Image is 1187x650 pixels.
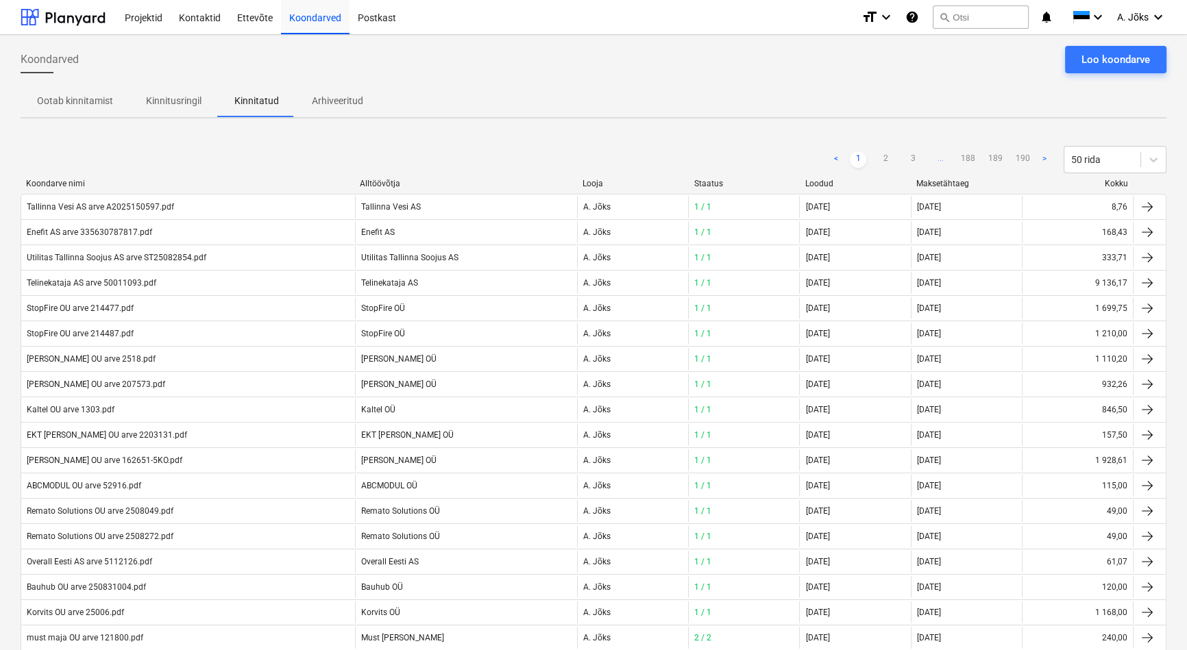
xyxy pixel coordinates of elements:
[694,405,711,414] span: 1 / 1
[1102,481,1127,490] div: 115,00
[355,475,577,497] div: ABCMODUL OÜ
[805,608,829,617] div: [DATE]
[1081,51,1150,68] div: Loo koondarve
[933,5,1029,29] button: Otsi
[805,481,829,490] div: [DATE]
[932,151,949,168] a: ...
[1014,151,1031,168] a: Page 190
[146,94,201,108] p: Kinnitusringil
[911,247,1022,268] div: [DATE]
[360,179,572,188] div: Alltöövõtja
[27,227,152,237] div: Enefit AS arve 335630787817.pdf
[27,506,173,516] div: Remato Solutions OU arve 2508049.pdf
[27,481,141,490] div: ABCMODUL OU arve 52916.pdf
[577,272,688,294] div: A. Jõks
[1118,584,1187,650] iframe: Chat Widget
[577,247,688,268] div: A. Jõks
[355,525,577,547] div: Remato Solutions OÜ
[27,354,156,364] div: [PERSON_NAME] OU arve 2518.pdf
[1107,506,1127,516] div: 49,00
[1107,532,1127,541] div: 49,00
[805,532,829,541] div: [DATE]
[1095,354,1127,364] div: 1 110,20
[959,151,976,168] a: Page 188
[805,227,829,237] div: [DATE]
[911,475,1022,497] div: [DATE]
[577,424,688,446] div: A. Jõks
[805,379,829,389] div: [DATE]
[27,405,114,414] div: Kaltel OU arve 1303.pdf
[583,179,683,188] div: Looja
[27,278,156,288] div: Telinekataja AS arve 50011093.pdf
[694,582,711,592] span: 1 / 1
[1095,455,1127,465] div: 1 928,61
[27,329,134,338] div: StopFire OU arve 214487.pdf
[1102,582,1127,592] div: 120,00
[805,582,829,592] div: [DATE]
[694,202,711,212] span: 1 / 1
[577,551,688,573] div: A. Jõks
[577,373,688,395] div: A. Jõks
[27,303,134,313] div: StopFire OU arve 214477.pdf
[1117,12,1149,23] span: A. Jõks
[850,151,866,168] a: Page 1 is your current page
[355,500,577,522] div: Remato Solutions OÜ
[355,601,577,623] div: Korvits OÜ
[355,297,577,319] div: StopFire OÜ
[27,608,124,617] div: Korvits OU arve 25006.pdf
[355,551,577,573] div: Overall Eesti AS
[1095,608,1127,617] div: 1 168,00
[911,551,1022,573] div: [DATE]
[694,179,794,188] div: Staatus
[911,272,1022,294] div: [DATE]
[26,179,349,188] div: Koondarve nimi
[694,481,711,490] span: 1 / 1
[577,500,688,522] div: A. Jõks
[234,94,279,108] p: Kinnitatud
[911,525,1022,547] div: [DATE]
[1095,278,1127,288] div: 9 136,17
[805,633,829,642] div: [DATE]
[911,424,1022,446] div: [DATE]
[27,455,182,465] div: [PERSON_NAME] OU arve 162651-5KO.pdf
[355,373,577,395] div: [PERSON_NAME] OÜ
[577,348,688,370] div: A. Jõks
[805,557,829,566] div: [DATE]
[312,94,363,108] p: Arhiveeritud
[1095,303,1127,313] div: 1 699,75
[27,582,146,592] div: Bauhub OU arve 250831004.pdf
[37,94,113,108] p: Ootab kinnitamist
[911,297,1022,319] div: [DATE]
[27,430,187,440] div: EKT [PERSON_NAME] OU arve 2203131.pdf
[694,455,711,465] span: 1 / 1
[828,151,844,168] a: Previous page
[1102,379,1127,389] div: 932,26
[694,303,711,313] span: 1 / 1
[877,151,894,168] a: Page 2
[911,627,1022,649] div: [DATE]
[694,227,711,237] span: 1 / 1
[1112,202,1127,212] div: 8,76
[355,247,577,268] div: Utilitas Tallinna Soojus AS
[27,379,165,389] div: [PERSON_NAME] OU arve 207573.pdf
[1090,9,1106,25] i: keyboard_arrow_down
[805,179,905,188] div: Loodud
[355,576,577,598] div: Bauhub OÜ
[694,608,711,617] span: 1 / 1
[905,151,921,168] a: Page 3
[694,278,711,288] span: 1 / 1
[355,424,577,446] div: EKT [PERSON_NAME] OÜ
[911,399,1022,421] div: [DATE]
[1102,633,1127,642] div: 240,00
[805,455,829,465] div: [DATE]
[694,430,711,440] span: 1 / 1
[878,9,894,25] i: keyboard_arrow_down
[805,278,829,288] div: [DATE]
[355,399,577,421] div: Kaltel OÜ
[577,525,688,547] div: A. Jõks
[1102,227,1127,237] div: 168,43
[987,151,1003,168] a: Page 189
[805,303,829,313] div: [DATE]
[861,9,878,25] i: format_size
